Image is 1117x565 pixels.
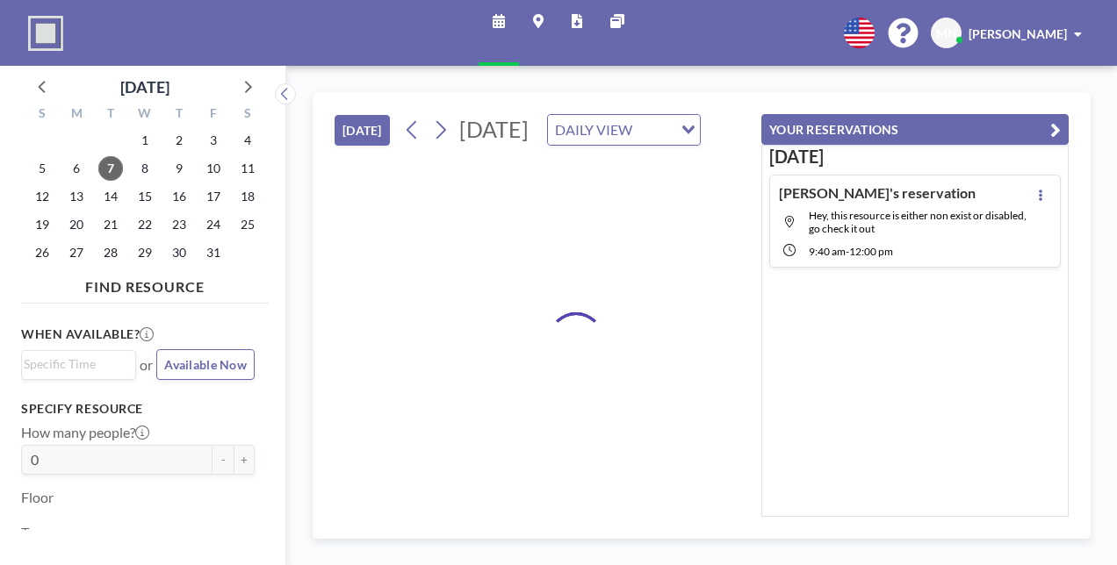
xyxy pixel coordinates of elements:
[64,184,89,209] span: Monday, October 13, 2025
[201,240,226,265] span: Friday, October 31, 2025
[60,104,94,126] div: M
[21,271,269,296] h4: FIND RESOURCE
[201,156,226,181] span: Friday, October 10, 2025
[64,212,89,237] span: Monday, October 20, 2025
[548,115,700,145] div: Search for option
[133,240,157,265] span: Wednesday, October 29, 2025
[30,156,54,181] span: Sunday, October 5, 2025
[761,114,1069,145] button: YOUR RESERVATIONS
[133,212,157,237] span: Wednesday, October 22, 2025
[164,357,247,372] span: Available Now
[21,489,54,506] label: Floor
[21,424,149,441] label: How many people?
[156,349,255,380] button: Available Now
[94,104,128,126] div: T
[98,212,123,237] span: Tuesday, October 21, 2025
[213,445,234,475] button: -
[809,209,1027,235] span: Hey, this resource is either non exist or disabled, go check it out
[133,156,157,181] span: Wednesday, October 8, 2025
[846,245,849,258] span: -
[167,128,191,153] span: Thursday, October 2, 2025
[98,156,123,181] span: Tuesday, October 7, 2025
[22,351,135,377] div: Search for option
[30,184,54,209] span: Sunday, October 12, 2025
[64,156,89,181] span: Monday, October 6, 2025
[235,212,260,237] span: Saturday, October 25, 2025
[30,240,54,265] span: Sunday, October 26, 2025
[235,128,260,153] span: Saturday, October 4, 2025
[335,115,390,146] button: [DATE]
[167,156,191,181] span: Thursday, October 9, 2025
[30,212,54,237] span: Sunday, October 19, 2025
[128,104,162,126] div: W
[24,354,126,374] input: Search for option
[25,104,60,126] div: S
[779,184,976,202] h4: [PERSON_NAME]'s reservation
[969,26,1067,41] span: [PERSON_NAME]
[196,104,230,126] div: F
[133,184,157,209] span: Wednesday, October 15, 2025
[235,156,260,181] span: Saturday, October 11, 2025
[234,445,255,475] button: +
[551,118,636,141] span: DAILY VIEW
[98,184,123,209] span: Tuesday, October 14, 2025
[230,104,264,126] div: S
[28,16,63,51] img: organization-logo
[133,128,157,153] span: Wednesday, October 1, 2025
[120,75,169,99] div: [DATE]
[849,245,893,258] span: 12:00 PM
[459,116,529,142] span: [DATE]
[235,184,260,209] span: Saturday, October 18, 2025
[201,184,226,209] span: Friday, October 17, 2025
[21,401,255,417] h3: Specify resource
[769,146,1061,168] h3: [DATE]
[201,212,226,237] span: Friday, October 24, 2025
[98,240,123,265] span: Tuesday, October 28, 2025
[809,245,846,258] span: 9:40 AM
[140,356,153,374] span: or
[638,118,671,141] input: Search for option
[201,128,226,153] span: Friday, October 3, 2025
[162,104,196,126] div: T
[21,524,50,541] label: Type
[936,25,957,41] span: MN
[64,240,89,265] span: Monday, October 27, 2025
[167,240,191,265] span: Thursday, October 30, 2025
[167,212,191,237] span: Thursday, October 23, 2025
[167,184,191,209] span: Thursday, October 16, 2025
